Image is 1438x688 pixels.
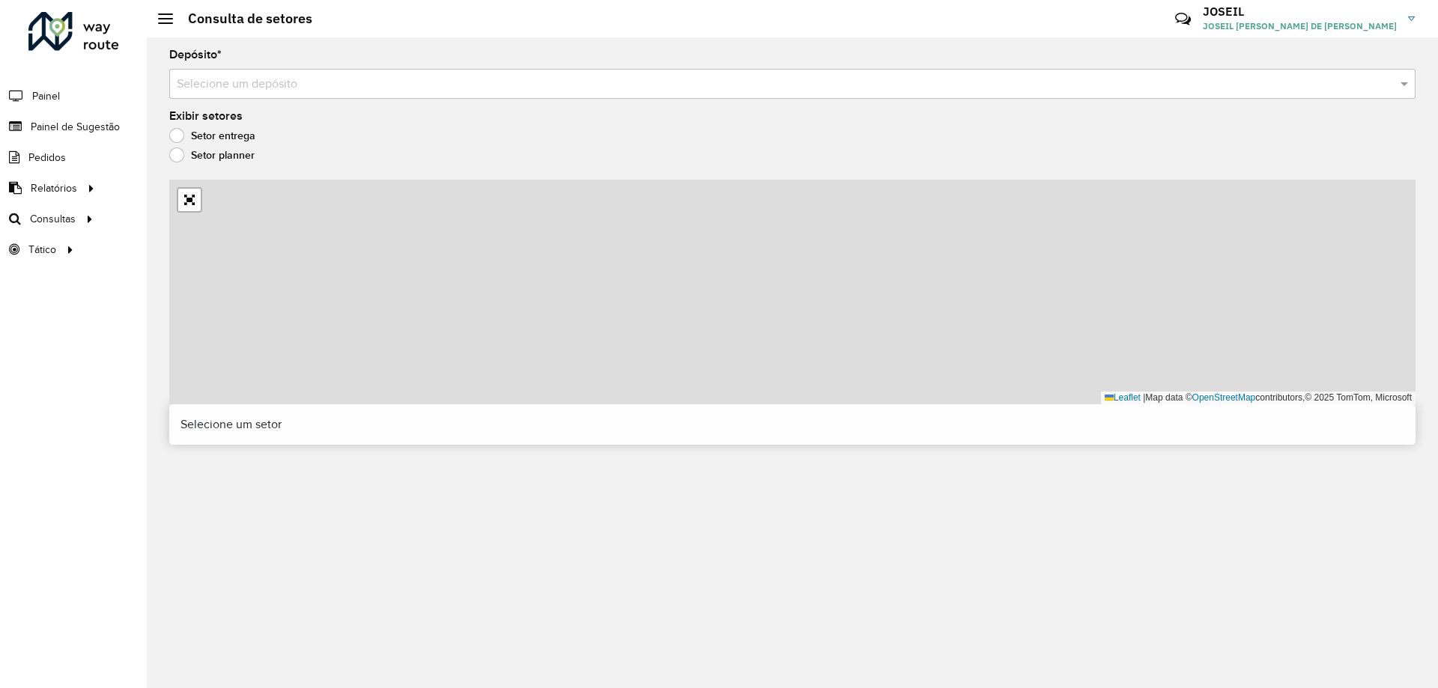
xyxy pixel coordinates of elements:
[1101,392,1416,404] div: Map data © contributors,© 2025 TomTom, Microsoft
[30,211,76,227] span: Consultas
[169,46,222,64] label: Depósito
[173,10,312,27] h2: Consulta de setores
[1203,19,1397,33] span: JOSEIL [PERSON_NAME] DE [PERSON_NAME]
[31,180,77,196] span: Relatórios
[32,88,60,104] span: Painel
[1143,392,1145,403] span: |
[1192,392,1256,403] a: OpenStreetMap
[169,128,255,143] label: Setor entrega
[169,404,1416,445] div: Selecione um setor
[169,147,255,162] label: Setor planner
[1203,4,1397,19] h3: JOSEIL
[28,150,66,165] span: Pedidos
[31,119,120,135] span: Painel de Sugestão
[28,242,56,258] span: Tático
[1105,392,1141,403] a: Leaflet
[1167,3,1199,35] a: Contato Rápido
[169,107,243,125] label: Exibir setores
[178,189,201,211] a: Abrir mapa em tela cheia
